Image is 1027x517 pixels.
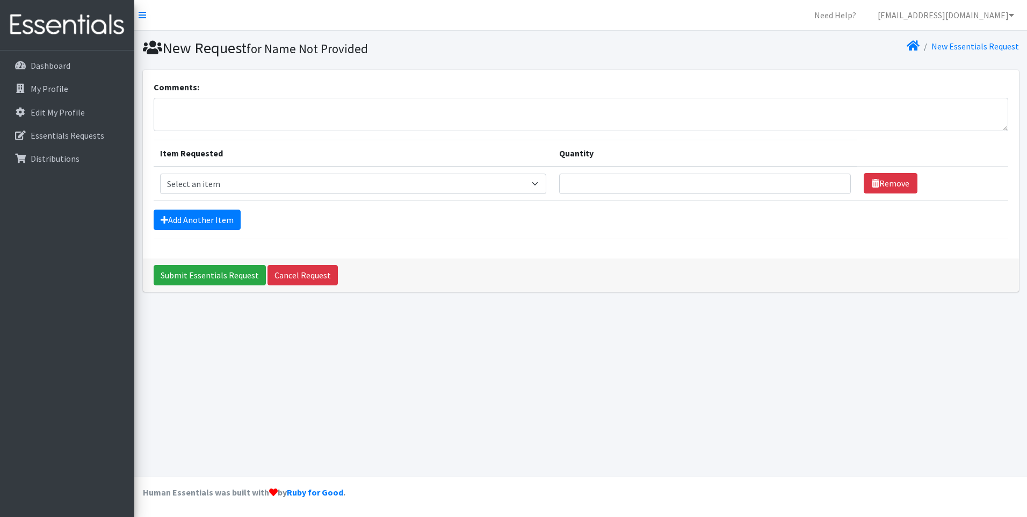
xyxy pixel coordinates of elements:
[31,60,70,71] p: Dashboard
[4,148,130,169] a: Distributions
[154,210,241,230] a: Add Another Item
[4,7,130,43] img: HumanEssentials
[31,130,104,141] p: Essentials Requests
[154,81,199,94] label: Comments:
[31,107,85,118] p: Edit My Profile
[4,102,130,123] a: Edit My Profile
[931,41,1019,52] a: New Essentials Request
[287,487,343,498] a: Ruby for Good
[4,125,130,146] a: Essentials Requests
[31,83,68,94] p: My Profile
[247,41,368,56] small: for Name Not Provided
[154,140,553,167] th: Item Requested
[553,140,857,167] th: Quantity
[864,173,917,193] a: Remove
[4,55,130,76] a: Dashboard
[869,4,1023,26] a: [EMAIL_ADDRESS][DOMAIN_NAME]
[31,153,79,164] p: Distributions
[143,39,577,58] h1: New Request
[143,487,345,498] strong: Human Essentials was built with by .
[806,4,865,26] a: Need Help?
[4,78,130,99] a: My Profile
[154,265,266,285] input: Submit Essentials Request
[267,265,338,285] a: Cancel Request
